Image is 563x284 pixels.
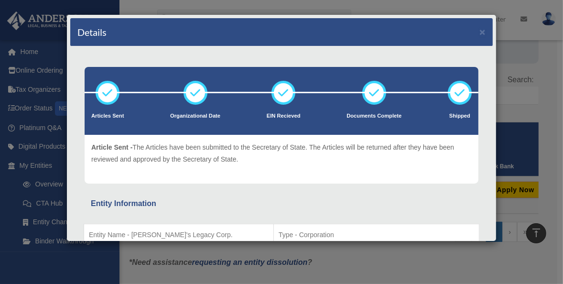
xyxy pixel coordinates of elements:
p: Documents Complete [346,111,401,121]
p: The Articles have been submitted to the Secretary of State. The Articles will be returned after t... [91,142,472,165]
p: Entity Name - [PERSON_NAME]'s Legacy Corp. [89,229,269,241]
p: EIN Recieved [267,111,301,121]
p: Articles Sent [91,111,124,121]
span: Article Sent - [91,143,132,151]
button: × [479,27,486,37]
div: Entity Information [91,197,472,210]
p: Shipped [448,111,472,121]
p: Organizational Date [170,111,220,121]
h4: Details [77,25,107,39]
p: Type - Corporation [279,229,474,241]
